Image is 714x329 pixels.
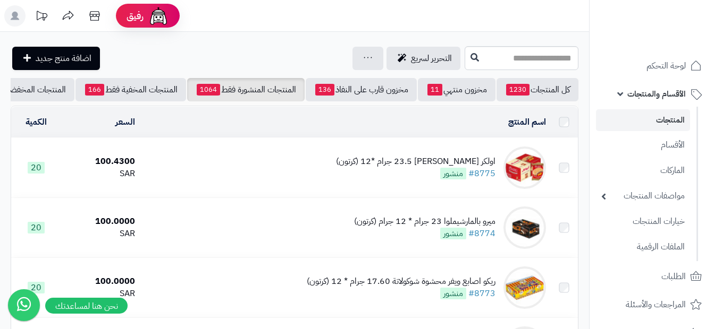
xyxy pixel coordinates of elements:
[28,222,45,233] span: 20
[28,5,55,29] a: تحديثات المنصة
[646,58,686,73] span: لوحة التحكم
[468,287,495,300] a: #8773
[508,116,546,128] a: اسم المنتج
[28,162,45,174] span: 20
[65,155,135,168] div: 100.4300
[596,292,708,317] a: المراجعات والأسئلة
[440,288,466,299] span: منشور
[596,159,690,182] a: الماركات
[65,275,135,288] div: 100.0000
[115,116,135,128] a: السعر
[661,269,686,284] span: الطلبات
[65,228,135,240] div: SAR
[354,215,495,228] div: ميرو بالمارشيملوا 23 جرام * 12 جرام (كرتون)
[411,52,452,65] span: التحرير لسريع
[596,109,690,131] a: المنتجات
[418,78,495,101] a: مخزون منتهي11
[440,168,466,179] span: منشور
[127,10,144,22] span: رفيق
[187,78,305,101] a: المنتجات المنشورة فقط1064
[503,146,546,189] img: اولكر شوكو ساندوتش 23.5 جرام *12 (كرتون)
[85,84,104,96] span: 166
[468,227,495,240] a: #8774
[468,167,495,180] a: #8775
[503,266,546,309] img: ريكو اصابع ويفر محشوة شوكولاتة 17.60 جرام * 12 (كرتون)
[596,185,690,207] a: مواصفات المنتجات
[197,84,220,96] span: 1064
[28,282,45,293] span: 20
[427,84,442,96] span: 11
[307,275,495,288] div: ريكو اصابع ويفر محشوة شوكولاتة 17.60 جرام * 12 (كرتون)
[148,5,169,27] img: ai-face.png
[26,116,47,128] a: الكمية
[65,288,135,300] div: SAR
[12,47,100,70] a: اضافة منتج جديد
[315,84,334,96] span: 136
[626,297,686,312] span: المراجعات والأسئلة
[387,47,460,70] a: التحرير لسريع
[36,52,91,65] span: اضافة منتج جديد
[503,206,546,249] img: ميرو بالمارشيملوا 23 جرام * 12 جرام (كرتون)
[642,27,704,49] img: logo-2.png
[596,210,690,233] a: خيارات المنتجات
[497,78,578,101] a: كل المنتجات1230
[596,53,708,79] a: لوحة التحكم
[596,236,690,258] a: الملفات الرقمية
[65,168,135,180] div: SAR
[596,134,690,157] a: الأقسام
[506,84,530,96] span: 1230
[627,86,686,101] span: الأقسام والمنتجات
[75,78,186,101] a: المنتجات المخفية فقط166
[596,264,708,289] a: الطلبات
[440,228,466,239] span: منشور
[336,155,495,168] div: اولكر [PERSON_NAME] 23.5 جرام *12 (كرتون)
[306,78,417,101] a: مخزون قارب على النفاذ136
[65,215,135,228] div: 100.0000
